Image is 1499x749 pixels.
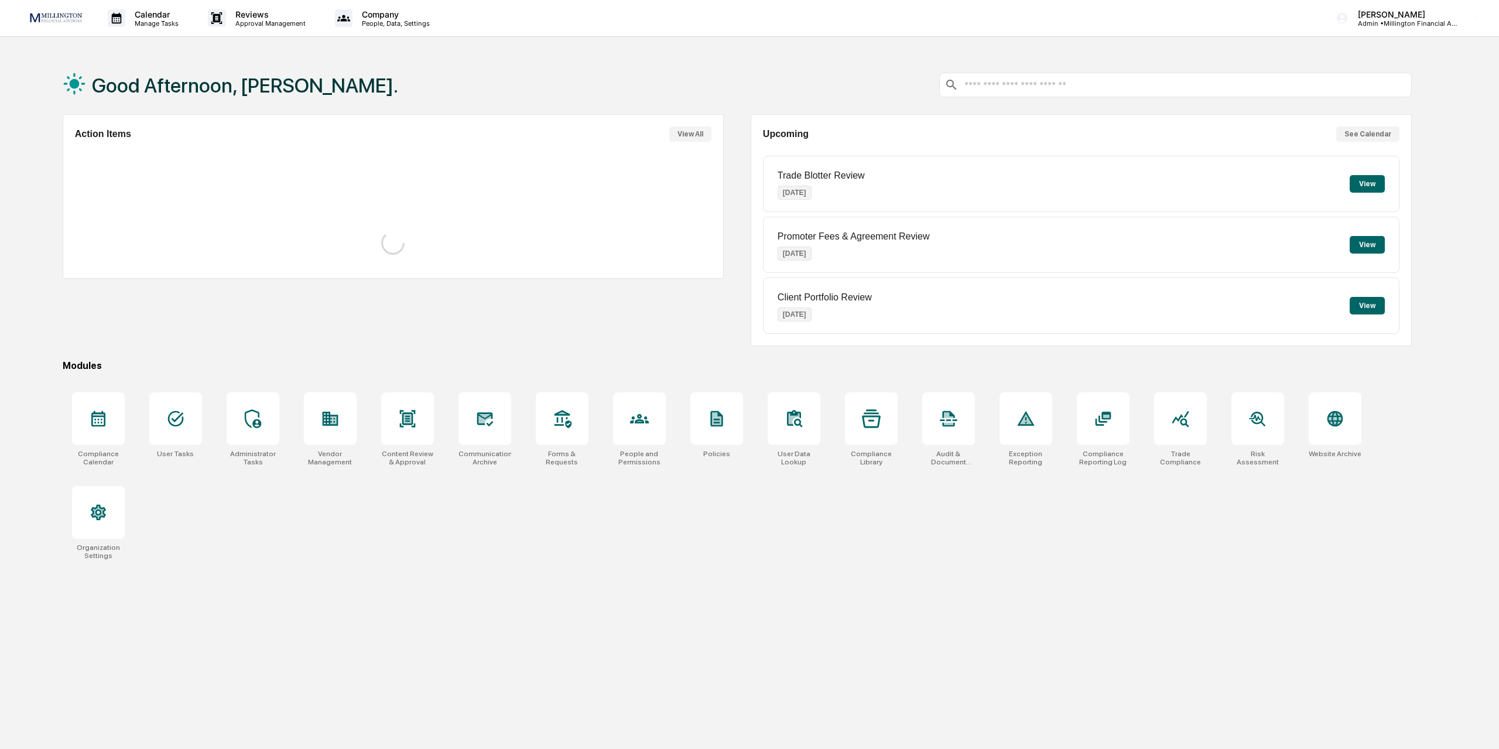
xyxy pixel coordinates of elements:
[227,450,279,466] div: Administrator Tasks
[613,450,666,466] div: People and Permissions
[922,450,975,466] div: Audit & Document Logs
[226,9,312,19] p: Reviews
[92,74,398,97] h1: Good Afternoon, [PERSON_NAME].
[304,450,357,466] div: Vendor Management
[845,450,898,466] div: Compliance Library
[703,450,730,458] div: Policies
[63,360,1412,371] div: Modules
[1350,297,1385,314] button: View
[226,19,312,28] p: Approval Management
[1154,450,1207,466] div: Trade Compliance
[125,19,184,28] p: Manage Tasks
[125,9,184,19] p: Calendar
[75,129,131,139] h2: Action Items
[1077,450,1130,466] div: Compliance Reporting Log
[669,126,711,142] button: View All
[157,450,194,458] div: User Tasks
[778,231,930,242] p: Promoter Fees & Agreement Review
[1350,175,1385,193] button: View
[1349,19,1457,28] p: Admin • Millington Financial Advisors, LLC
[778,186,812,200] p: [DATE]
[352,19,436,28] p: People, Data, Settings
[72,543,125,560] div: Organization Settings
[1350,236,1385,254] button: View
[1349,9,1457,19] p: [PERSON_NAME]
[28,12,84,25] img: logo
[763,129,809,139] h2: Upcoming
[1336,126,1399,142] button: See Calendar
[778,170,865,181] p: Trade Blotter Review
[72,450,125,466] div: Compliance Calendar
[352,9,436,19] p: Company
[778,247,812,261] p: [DATE]
[778,292,872,303] p: Client Portfolio Review
[1000,450,1052,466] div: Exception Reporting
[778,307,812,322] p: [DATE]
[458,450,511,466] div: Communications Archive
[1309,450,1361,458] div: Website Archive
[536,450,588,466] div: Forms & Requests
[1231,450,1284,466] div: Risk Assessment
[768,450,820,466] div: User Data Lookup
[381,450,434,466] div: Content Review & Approval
